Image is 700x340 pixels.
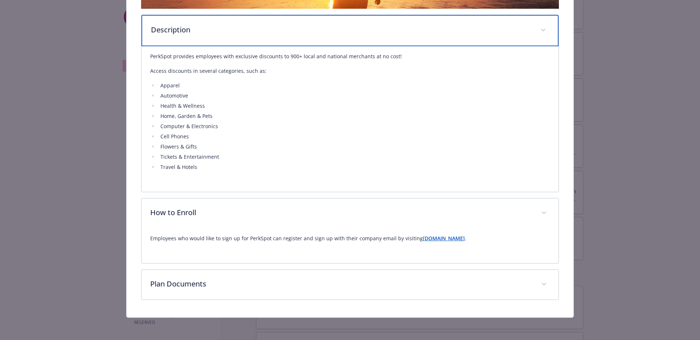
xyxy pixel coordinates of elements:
li: Flowers & Gifts [158,142,550,151]
li: Computer & Electronics [158,122,550,131]
div: How to Enroll [141,228,559,263]
div: How to Enroll [141,198,559,228]
p: Employees who would like to sign up for PerkSpot can register and sign up with their company emai... [150,234,550,243]
a: [DOMAIN_NAME] [423,235,465,242]
li: Travel & Hotels [158,163,550,171]
li: Cell Phones [158,132,550,141]
li: Apparel [158,81,550,90]
div: Plan Documents [141,270,559,300]
p: Access discounts in several categories, such as: [150,67,550,75]
li: Automotive [158,91,550,100]
div: Description [141,15,559,46]
li: Health & Wellness [158,102,550,110]
li: Home, Garden & Pets [158,112,550,120]
p: How to Enroll [150,207,533,218]
li: Tickets & Entertainment [158,153,550,161]
div: Description [141,46,559,192]
p: Description [151,24,532,35]
p: Plan Documents [150,278,533,289]
p: PerkSpot provides employees with exclusive discounts to 900+ local and national merchants at no c... [150,52,550,61]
